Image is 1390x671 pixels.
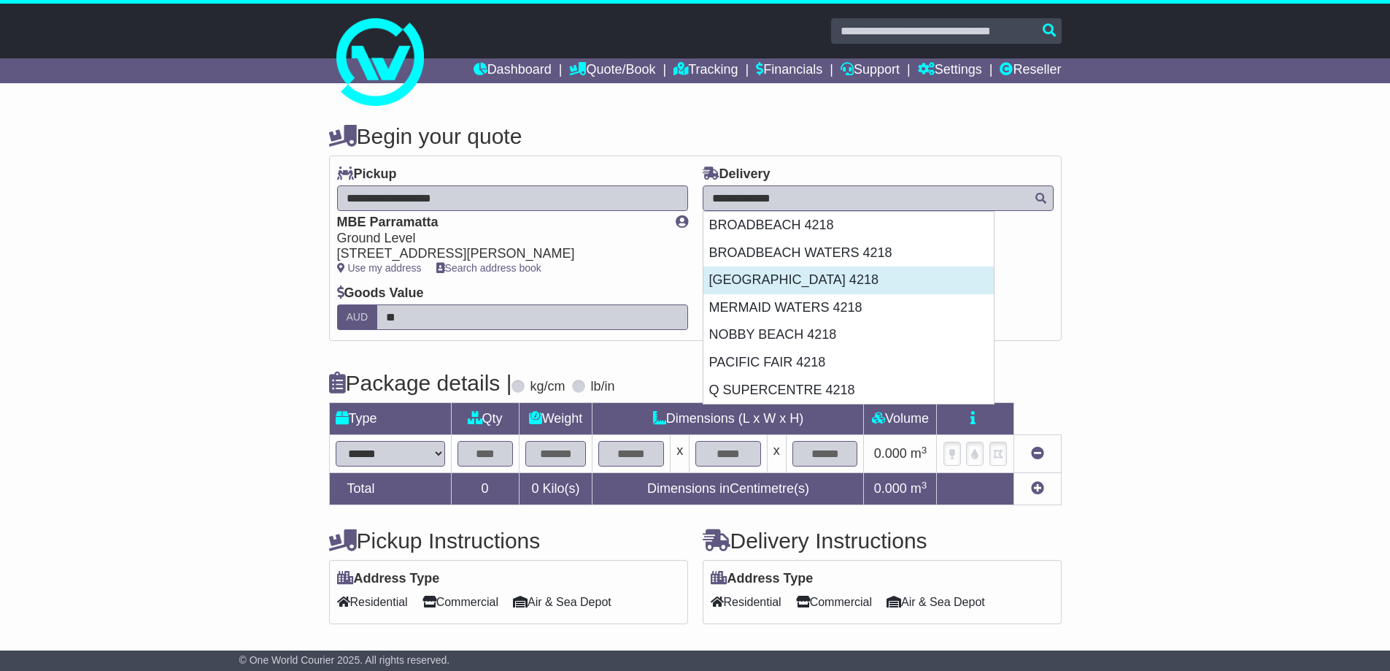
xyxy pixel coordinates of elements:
[703,377,994,404] div: Q SUPERCENTRE 4218
[337,262,422,274] a: Use my address
[531,481,538,496] span: 0
[703,349,994,377] div: PACIFIC FAIR 4218
[451,473,519,505] td: 0
[1031,446,1044,461] a: Remove this item
[673,58,738,83] a: Tracking
[337,285,424,302] label: Goods Value
[519,403,592,435] td: Weight
[756,58,822,83] a: Financials
[703,239,994,267] div: BROADBEACH WATERS 4218
[590,379,614,395] label: lb/in
[767,435,786,473] td: x
[569,58,655,83] a: Quote/Book
[703,185,1054,211] typeahead: Please provide city
[592,403,864,435] td: Dimensions (L x W x H)
[592,473,864,505] td: Dimensions in Centimetre(s)
[922,445,927,456] sup: 3
[337,215,661,231] div: MBE Parramatta
[922,480,927,491] sup: 3
[1031,481,1044,496] a: Add new item
[329,473,451,505] td: Total
[796,591,872,613] span: Commercial
[436,262,541,274] a: Search address book
[451,403,519,435] td: Qty
[864,403,937,435] td: Volume
[711,571,814,587] label: Address Type
[1000,58,1061,83] a: Reseller
[337,304,378,330] label: AUD
[329,403,451,435] td: Type
[422,591,498,613] span: Commercial
[711,591,781,613] span: Residential
[337,231,661,247] div: Ground Level
[671,435,690,473] td: x
[703,529,1062,553] h4: Delivery Instructions
[703,294,994,322] div: MERMAID WATERS 4218
[337,246,661,262] div: [STREET_ADDRESS][PERSON_NAME]
[703,267,994,294] div: [GEOGRAPHIC_DATA] 4218
[329,371,512,395] h4: Package details |
[530,379,565,395] label: kg/cm
[703,166,771,183] label: Delivery
[918,58,982,83] a: Settings
[337,571,440,587] label: Address Type
[337,166,397,183] label: Pickup
[841,58,900,83] a: Support
[519,473,592,505] td: Kilo(s)
[337,591,408,613] span: Residential
[239,654,450,666] span: © One World Courier 2025. All rights reserved.
[474,58,552,83] a: Dashboard
[703,212,994,239] div: BROADBEACH 4218
[911,481,927,496] span: m
[874,446,907,461] span: 0.000
[329,529,688,553] h4: Pickup Instructions
[887,591,985,613] span: Air & Sea Depot
[513,591,611,613] span: Air & Sea Depot
[911,446,927,461] span: m
[703,321,994,349] div: NOBBY BEACH 4218
[874,481,907,496] span: 0.000
[329,124,1062,148] h4: Begin your quote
